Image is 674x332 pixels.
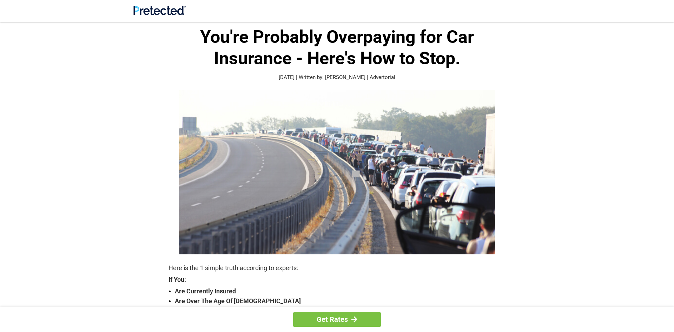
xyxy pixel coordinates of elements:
h1: You're Probably Overpaying for Car Insurance - Here's How to Stop. [168,26,505,69]
strong: Are Currently Insured [175,286,505,296]
p: [DATE] | Written by: [PERSON_NAME] | Advertorial [168,73,505,82]
a: Site Logo [133,10,186,17]
strong: Drive Less Than 50 Miles Per Day [175,306,505,316]
img: Site Logo [133,6,186,15]
strong: If You: [168,276,505,283]
strong: Are Over The Age Of [DEMOGRAPHIC_DATA] [175,296,505,306]
a: Get Rates [293,312,381,327]
p: Here is the 1 simple truth according to experts: [168,263,505,273]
